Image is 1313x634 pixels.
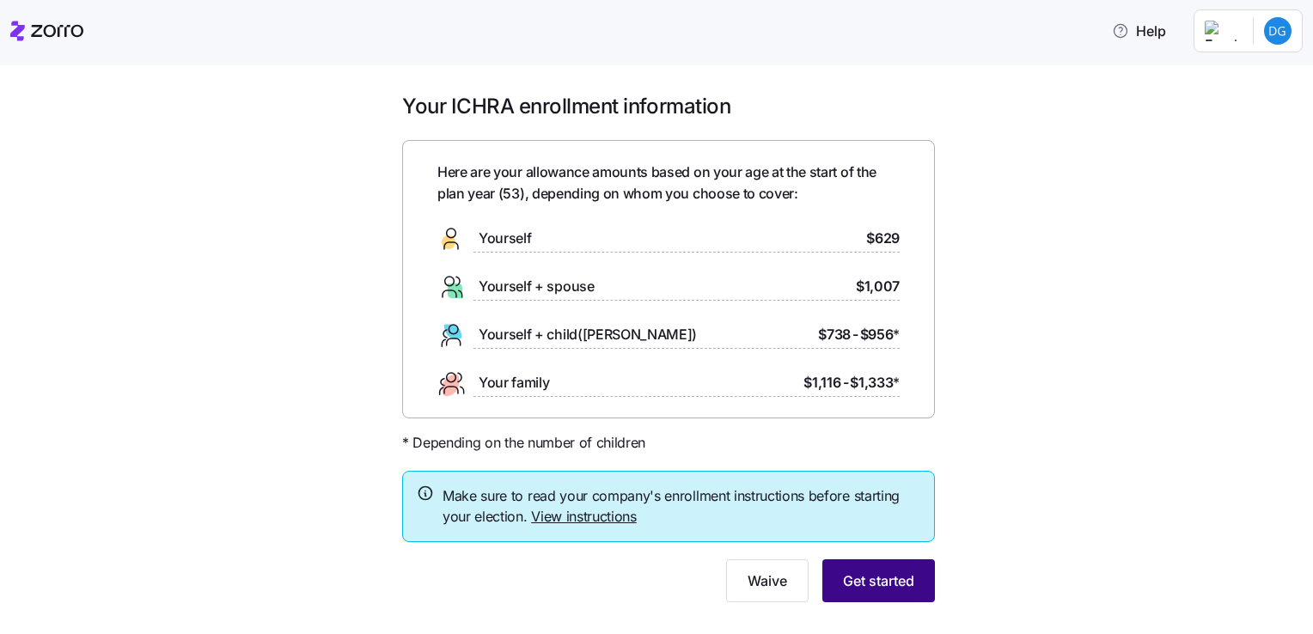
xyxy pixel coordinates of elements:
span: Make sure to read your company's enrollment instructions before starting your election. [443,485,920,528]
span: Waive [748,570,787,591]
span: * Depending on the number of children [402,432,645,454]
span: $956 [860,324,900,345]
span: $1,116 [803,372,840,393]
button: Waive [726,559,809,602]
img: 8776d01ce7cf77db75462c7cc0f13999 [1264,17,1292,45]
span: Here are your allowance amounts based on your age at the start of the plan year ( 53 ), depending... [437,162,900,204]
span: Yourself + spouse [479,276,595,297]
span: Your family [479,372,549,393]
span: $629 [866,228,900,249]
span: Get started [843,570,914,591]
span: Yourself + child([PERSON_NAME]) [479,324,697,345]
span: $1,007 [856,276,900,297]
span: Help [1112,21,1166,41]
h1: Your ICHRA enrollment information [402,93,935,119]
span: - [852,324,858,345]
span: - [843,372,849,393]
span: Yourself [479,228,531,249]
a: View instructions [531,508,637,525]
button: Get started [822,559,935,602]
button: Help [1098,14,1180,48]
img: Employer logo [1205,21,1239,41]
span: $1,333 [850,372,900,393]
span: $738 [818,324,851,345]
